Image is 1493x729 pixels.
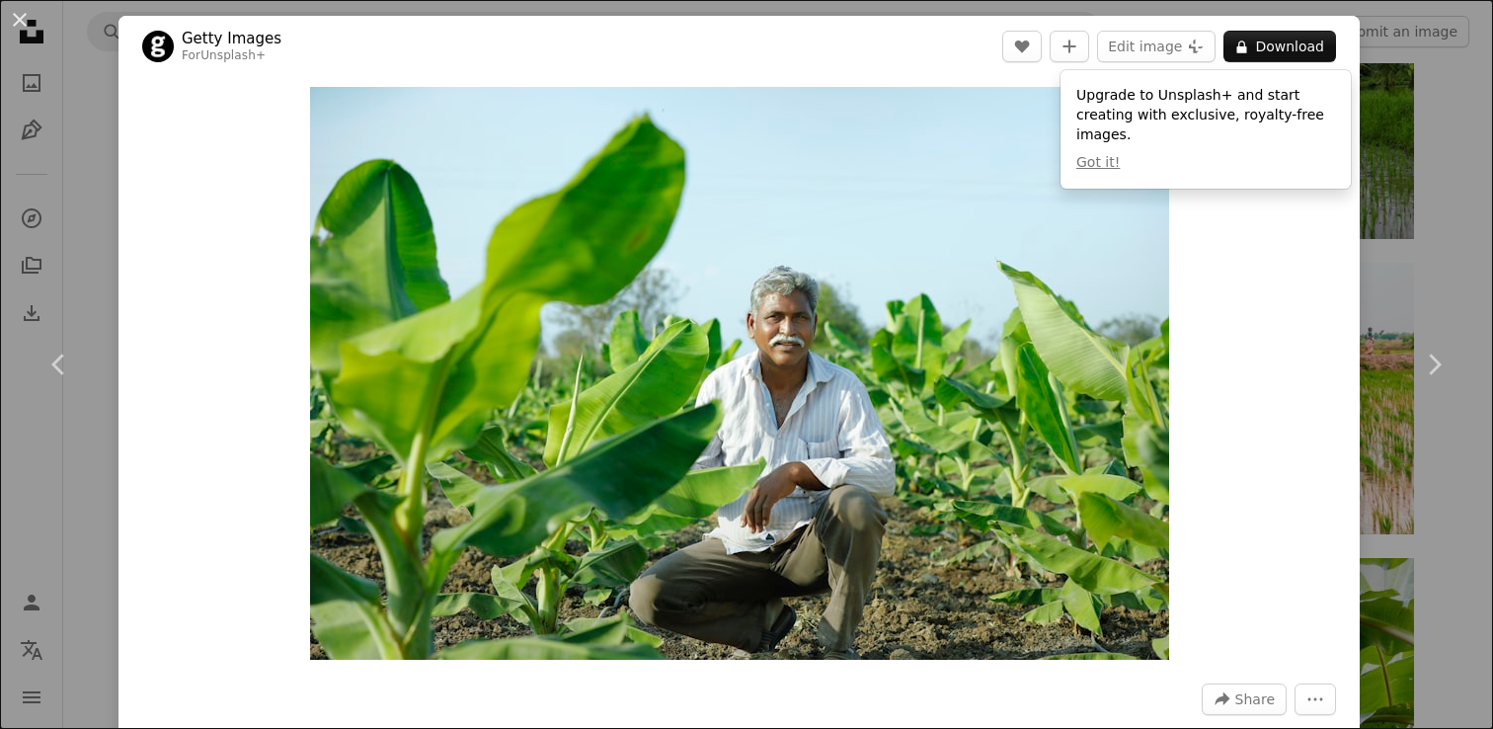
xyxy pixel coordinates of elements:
button: Got it! [1076,153,1120,173]
button: Download [1223,31,1336,62]
span: Share [1235,685,1275,714]
button: More Actions [1295,684,1336,715]
button: Add to Collection [1050,31,1089,62]
div: Upgrade to Unsplash+ and start creating with exclusive, royalty-free images. [1061,70,1351,189]
div: For [182,48,281,64]
button: Share this image [1202,684,1287,715]
img: Go to Getty Images's profile [142,31,174,62]
a: Next [1375,270,1493,459]
a: Getty Images [182,29,281,48]
button: Edit image [1097,31,1216,62]
button: Zoom in on this image [310,87,1169,660]
img: young indian farmer with agronomist at banana field [310,87,1169,660]
a: Unsplash+ [200,48,266,62]
button: Like [1002,31,1042,62]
